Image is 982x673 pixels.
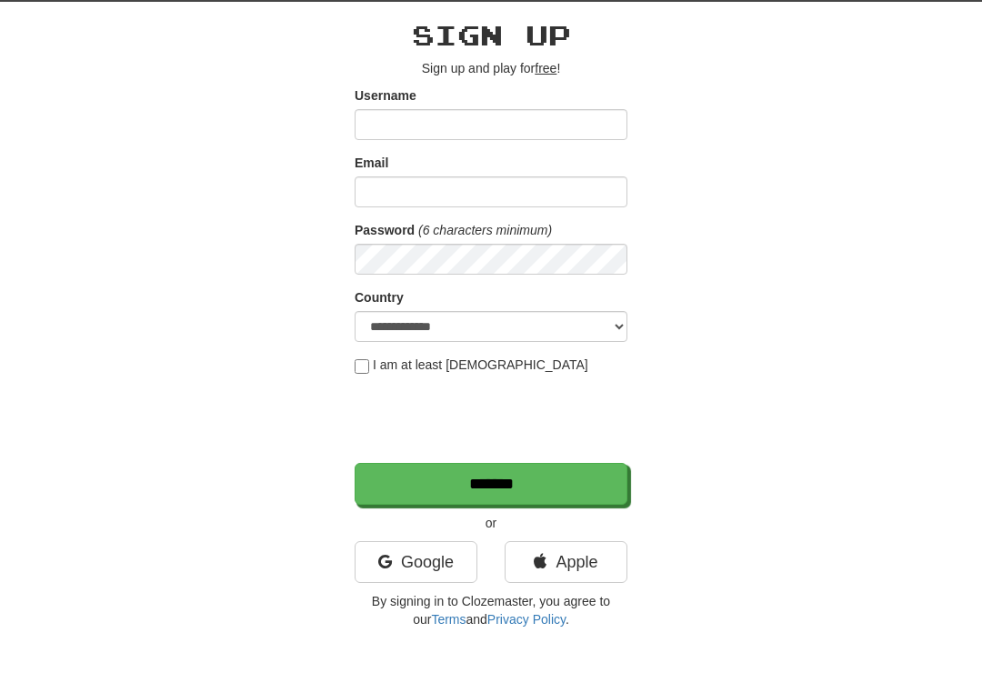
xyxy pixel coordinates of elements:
label: Password [355,221,415,239]
u: free [535,61,556,75]
a: Privacy Policy [487,612,566,627]
label: I am at least [DEMOGRAPHIC_DATA] [355,356,588,374]
label: Country [355,288,404,306]
p: or [355,514,627,532]
p: By signing in to Clozemaster, you agree to our and . [355,592,627,628]
a: Apple [505,541,627,583]
label: Username [355,86,416,105]
h2: Sign up [355,20,627,50]
p: Sign up and play for ! [355,59,627,77]
a: Terms [431,612,466,627]
a: Google [355,541,477,583]
em: (6 characters minimum) [418,223,552,237]
label: Email [355,154,388,172]
input: I am at least [DEMOGRAPHIC_DATA] [355,359,369,374]
iframe: reCAPTCHA [355,383,631,454]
